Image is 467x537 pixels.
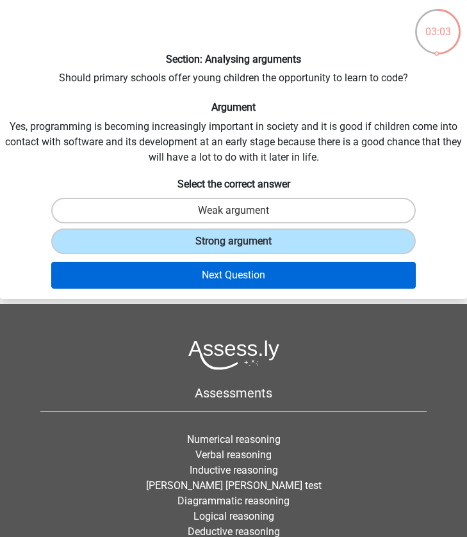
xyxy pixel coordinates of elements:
h6: Select the correct answer [5,175,462,190]
label: Weak argument [51,198,416,223]
h6: Argument [5,101,462,113]
button: Next Question [51,262,416,289]
a: Inductive reasoning [190,464,278,476]
label: Strong argument [51,228,416,254]
a: Verbal reasoning [195,449,272,461]
h6: Section: Analysing arguments [5,53,462,65]
div: 03:03 [414,8,462,40]
a: Logical reasoning [193,510,274,522]
a: [PERSON_NAME] [PERSON_NAME] test [146,479,322,492]
a: Diagrammatic reasoning [177,495,290,507]
h5: Assessments [40,385,427,401]
img: Assessly logo [188,340,279,370]
a: Numerical reasoning [187,433,281,445]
